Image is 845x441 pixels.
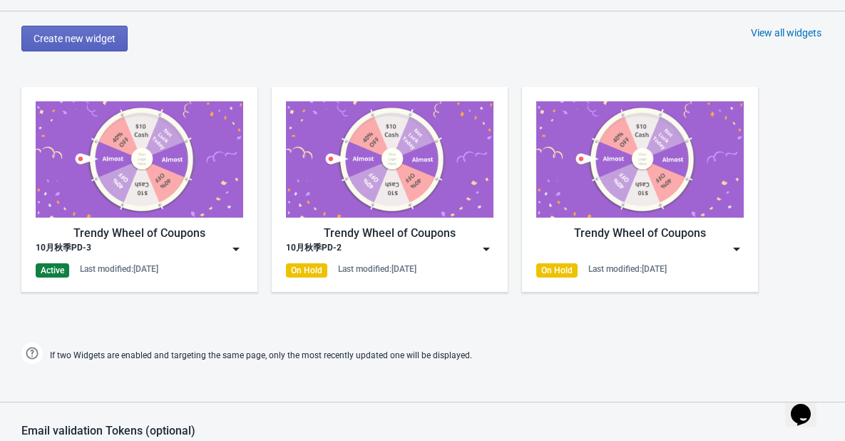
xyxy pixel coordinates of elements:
div: On Hold [286,263,327,278]
div: Trendy Wheel of Coupons [36,225,243,242]
img: trendy_game.png [536,101,744,218]
img: dropdown.png [729,242,744,256]
div: 10月秋季PD-2 [286,242,342,256]
span: If two Widgets are enabled and targeting the same page, only the most recently updated one will b... [50,344,472,367]
img: dropdown.png [479,242,493,256]
div: 10月秋季PD-3 [36,242,91,256]
div: Last modified: [DATE] [80,263,158,275]
div: Trendy Wheel of Coupons [286,225,493,242]
div: Trendy Wheel of Coupons [536,225,744,242]
iframe: chat widget [785,384,831,427]
span: Create new widget [34,33,116,44]
button: Create new widget [21,26,128,51]
div: View all widgets [751,26,821,40]
div: Last modified: [DATE] [588,263,667,275]
img: trendy_game.png [286,101,493,218]
div: Active [36,263,69,278]
div: Last modified: [DATE] [338,263,416,275]
div: On Hold [536,263,578,278]
img: trendy_game.png [36,101,243,218]
img: help.png [21,343,43,364]
img: dropdown.png [229,242,243,256]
